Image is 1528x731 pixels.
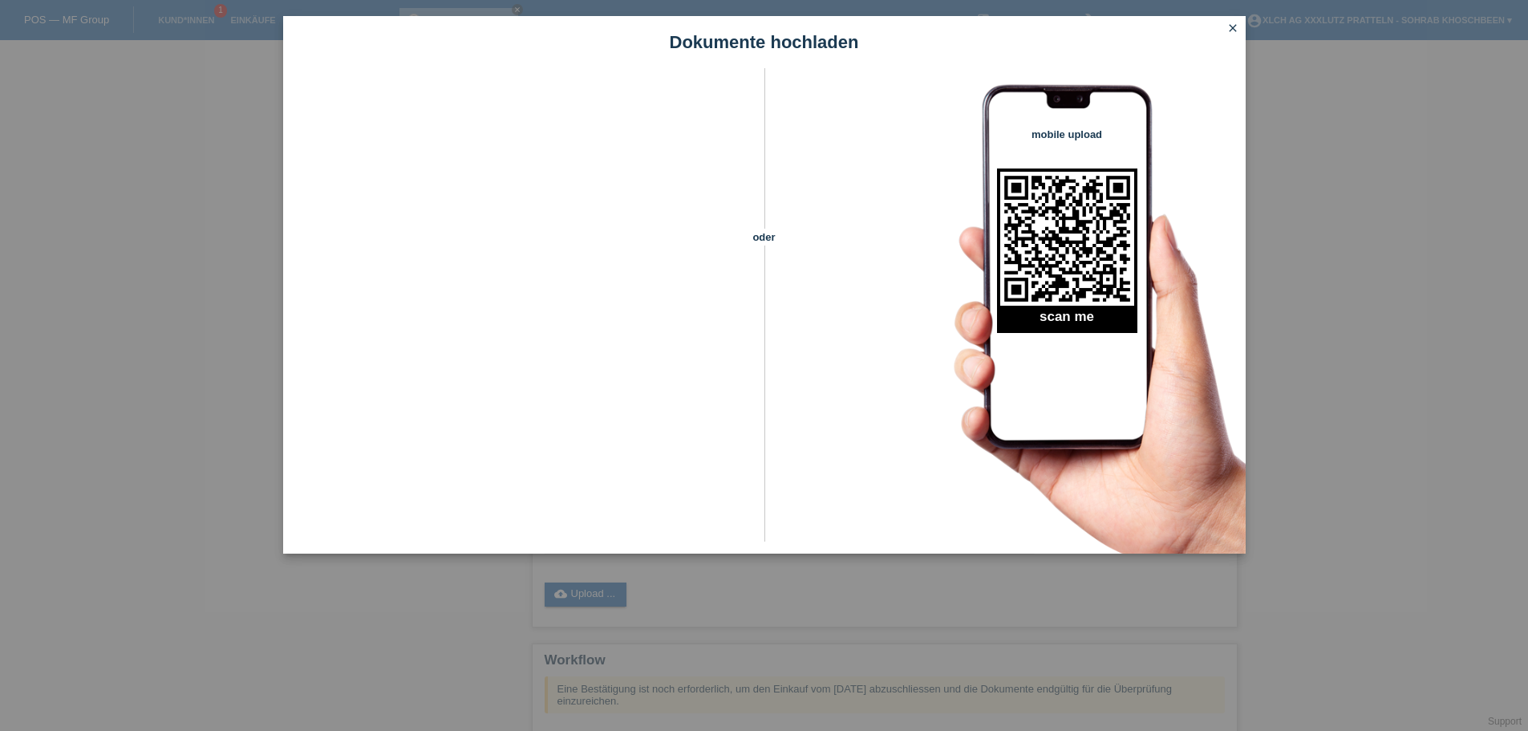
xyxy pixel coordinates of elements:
[1226,22,1239,35] i: close
[997,309,1137,333] h2: scan me
[736,229,792,246] span: oder
[283,32,1246,52] h1: Dokumente hochladen
[1222,20,1243,39] a: close
[307,108,736,510] iframe: Upload
[997,128,1137,140] h4: mobile upload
